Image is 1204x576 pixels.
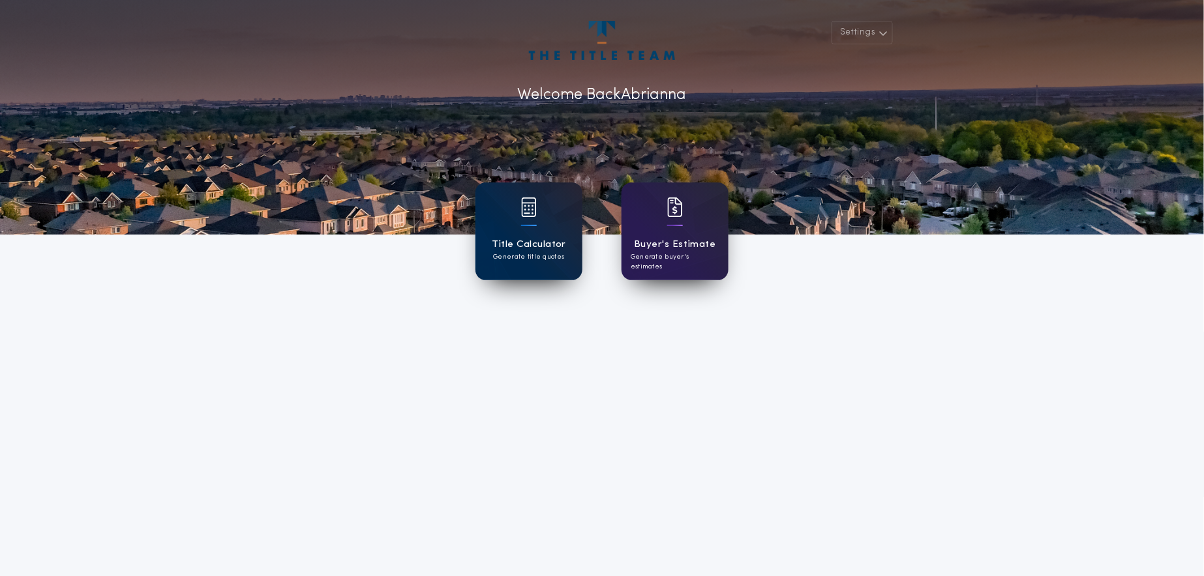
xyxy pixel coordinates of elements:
img: account-logo [529,21,675,60]
h1: Buyer's Estimate [634,237,715,252]
img: card icon [521,197,537,217]
button: Settings [832,21,893,44]
a: card iconTitle CalculatorGenerate title quotes [475,182,582,280]
p: Generate buyer's estimates [631,252,719,272]
p: Welcome Back Abrianna [518,83,687,107]
h1: Title Calculator [492,237,566,252]
p: Generate title quotes [493,252,564,262]
img: card icon [667,197,683,217]
a: card iconBuyer's EstimateGenerate buyer's estimates [622,182,729,280]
